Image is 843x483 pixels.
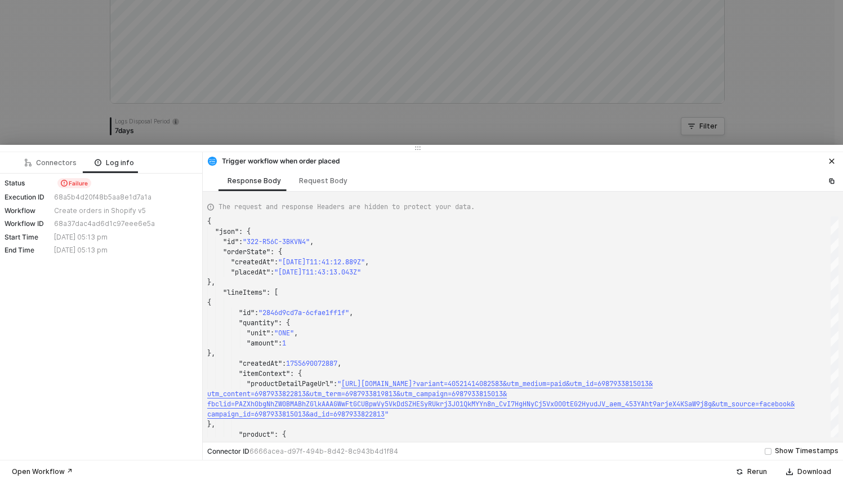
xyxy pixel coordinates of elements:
span: 1755690072887 [286,359,337,368]
span: 6666acea-d97f-494b-8d42-8c943b4d1f84 [249,447,398,455]
span: : [282,359,286,368]
div: Request Body [299,176,347,185]
div: Show Timestamps [775,446,838,457]
div: Open Workflow ↗ [12,467,73,476]
span: "amount" [247,339,278,348]
span: : [278,339,282,348]
span: "quantity" [239,318,278,327]
span: " [385,410,389,419]
span: }, [207,349,215,358]
span: "json" [215,227,239,236]
span: V_aem_453YAht9arjeX4KSaW9j8g&utm_source=facebook& [601,400,795,409]
div: Connector ID [207,447,398,456]
span: { [207,298,211,307]
span: campaign_id=6987933815013&ad_id=6987933822813 [207,410,385,419]
span: "2846d9cd7a-6cfae1ff1f" [258,308,349,317]
span: " [337,379,341,388]
span: : { [290,369,302,378]
span: : [274,258,278,267]
span: : { [239,227,251,236]
span: "lineItems" [223,288,266,297]
span: icon-close [828,158,835,165]
span: "productDetailPageUrl" [247,379,333,388]
span: "[DATE]T11:41:12.889Z" [278,258,365,267]
span: , [337,359,341,368]
span: Failure [57,178,91,188]
span: "product" [239,430,274,439]
div: Status [5,179,54,188]
div: Rerun [747,467,767,476]
div: Response Body [228,176,281,185]
span: : [270,268,274,277]
span: "id" [223,237,239,246]
span: "createdAt" [231,258,274,267]
span: "[DATE]T11:43:13.043Z" [274,268,361,277]
div: 68a37dac4ad6d1c97eee6e5a [54,219,195,228]
span: icon-logic [25,159,32,166]
div: Execution ID [5,193,54,202]
span: "ONE" [274,329,294,338]
span: , [365,258,369,267]
button: Open Workflow ↗ [5,465,80,478]
span: "orderState" [223,247,270,256]
span: 933815013& [613,379,653,388]
span: { [207,217,211,226]
span: "unit" [247,329,270,338]
span: , [310,237,314,246]
span: : [270,329,274,338]
span: utm_content=6987933822813&utm_term=6987933819813&u [207,389,404,398]
span: }, [207,278,215,287]
div: Trigger workflow when order placed [207,156,340,166]
span: : [333,379,337,388]
span: 1 [282,339,286,348]
div: Connectors [25,158,77,167]
span: : [ [266,288,278,297]
span: : { [270,247,282,256]
span: "322-R56C-3BKVN4" [243,237,310,246]
span: icon-drag-indicator [414,145,421,152]
span: icon-copy-paste [828,178,835,184]
span: : { [274,430,286,439]
span: , [294,329,298,338]
div: [DATE] 05:13 pm [54,246,195,255]
div: Start Time [5,233,54,242]
span: , [349,308,353,317]
span: "placedAt" [231,268,270,277]
span: [URL][DOMAIN_NAME]? [341,379,416,388]
div: End Time [5,246,54,255]
div: 68a5b4d20f48b5aa8e1d7a1a [54,193,195,202]
span: SZHESyRUkrj3JO1QkMYYn8n_CvI7HgHNyCj5Vx0O0tEG2HyudJ [404,400,601,409]
img: integration-icon [208,157,217,166]
span: icon-download [786,468,793,475]
div: Log info [95,158,134,167]
span: fbclid=PAZXh0bgNhZW0BMABhZGlkAAAGWwFtGCUBpwVy5VkDd [207,400,404,409]
div: Workflow ID [5,219,54,228]
span: icon-success-page [736,468,743,475]
span: : [255,308,258,317]
span: "itemContext" [239,369,290,378]
span: }, [207,420,215,429]
div: Workflow [5,206,54,215]
span: : { [278,318,290,327]
button: Download [779,465,838,478]
textarea: Editor content;Press Alt+F1 for Accessibility Options. [207,216,208,227]
div: [DATE] 05:13 pm [54,233,195,242]
span: variant=40521414082583&utm_medium=paid&utm_id=6987 [416,379,613,388]
div: Download [797,467,831,476]
div: Create orders in Shopify v5 [54,206,195,215]
span: : [239,237,243,246]
span: "id" [239,308,255,317]
span: "createdAt" [239,359,282,368]
span: tm_campaign=6987933815013& [404,389,507,398]
button: Rerun [729,465,774,478]
span: The request and response Headers are hidden to protect your data. [218,202,475,212]
span: icon-exclamation [61,180,68,187]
